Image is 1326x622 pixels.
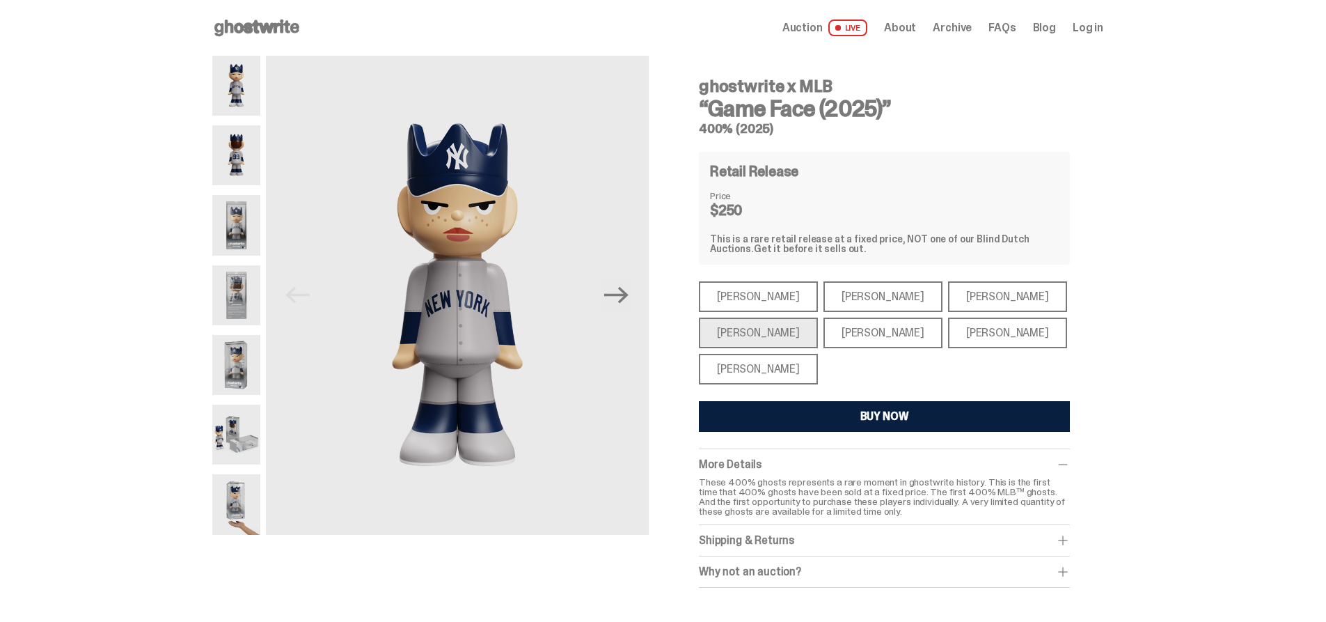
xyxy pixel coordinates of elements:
[212,405,260,465] img: 06-ghostwrite-mlb-game-face-hero-judge-04.png
[601,280,632,311] button: Next
[212,335,260,395] img: 05-ghostwrite-mlb-game-face-hero-judge-03.png
[823,318,942,348] div: [PERSON_NAME]
[699,123,1070,135] h5: 400% (2025)
[710,164,798,178] h4: Retail Release
[699,401,1070,432] button: BUY NOW
[1033,22,1056,33] a: Blog
[699,534,1070,547] div: Shipping & Returns
[699,565,1070,579] div: Why not an auction?
[699,457,761,472] span: More Details
[782,22,823,33] span: Auction
[948,318,1067,348] div: [PERSON_NAME]
[710,234,1059,254] div: This is a rare retail release at a fixed price, NOT one of our Blind Dutch Auctions.
[212,56,260,116] img: 01-ghostwrite-mlb-game-face-hero-judge-front.png
[782,20,867,36] a: Auction LIVE
[933,22,972,33] a: Archive
[212,474,260,534] img: MLB400ScaleImage.2412-ezgif.com-optipng.png
[948,281,1067,312] div: [PERSON_NAME]
[1073,22,1103,33] a: Log in
[823,281,942,312] div: [PERSON_NAME]
[212,125,260,185] img: 02-ghostwrite-mlb-game-face-hero-judge-back.png
[266,56,649,535] img: 01-ghostwrite-mlb-game-face-hero-judge-front.png
[212,195,260,255] img: 03-ghostwrite-mlb-game-face-hero-judge-01.png
[828,20,868,36] span: LIVE
[699,477,1070,516] p: These 400% ghosts represents a rare moment in ghostwrite history. This is the first time that 400...
[699,318,818,348] div: [PERSON_NAME]
[860,411,909,422] div: BUY NOW
[710,203,780,217] dd: $250
[988,22,1016,33] a: FAQs
[699,281,818,312] div: [PERSON_NAME]
[699,354,818,384] div: [PERSON_NAME]
[699,98,1070,120] h3: “Game Face (2025)”
[710,191,780,201] dt: Price
[699,78,1070,95] h4: ghostwrite x MLB
[212,265,260,325] img: 04-ghostwrite-mlb-game-face-hero-judge-02.png
[884,22,916,33] a: About
[754,242,867,255] span: Get it before it sells out.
